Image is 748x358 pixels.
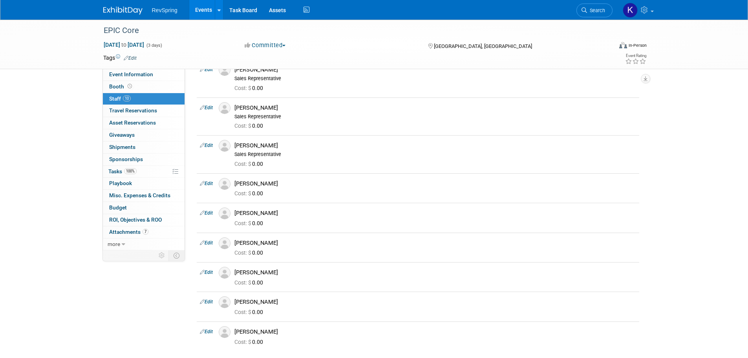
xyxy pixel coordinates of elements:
a: Giveaways [103,129,185,141]
span: more [108,241,120,247]
a: Booth [103,81,185,93]
img: Associate-Profile-5.png [219,178,230,190]
span: Cost: $ [234,85,252,91]
span: Cost: $ [234,161,252,167]
td: Personalize Event Tab Strip [155,250,169,261]
a: Playbook [103,178,185,189]
a: Search [576,4,613,17]
span: 0.00 [234,85,266,91]
div: [PERSON_NAME] [234,66,636,73]
img: Associate-Profile-5.png [219,64,230,76]
a: Edit [200,105,213,110]
span: Asset Reservations [109,119,156,126]
a: Asset Reservations [103,117,185,129]
a: Tasks100% [103,166,185,178]
a: Edit [200,299,213,305]
a: Shipments [103,141,185,153]
img: Associate-Profile-5.png [219,296,230,308]
a: Edit [200,270,213,275]
div: [PERSON_NAME] [234,180,636,187]
span: Cost: $ [234,123,252,129]
a: Edit [200,181,213,186]
span: Cost: $ [234,339,252,345]
a: Edit [124,55,137,61]
span: (3 days) [146,43,162,48]
span: Travel Reservations [109,107,157,114]
span: Booth not reserved yet [126,83,134,89]
a: Misc. Expenses & Credits [103,190,185,202]
img: Associate-Profile-5.png [219,140,230,152]
div: Sales Representative [234,75,636,82]
span: 0.00 [234,190,266,196]
span: 10 [123,95,131,101]
span: 0.00 [234,309,266,315]
div: Event Format [566,41,647,53]
img: Associate-Profile-5.png [219,237,230,249]
span: [GEOGRAPHIC_DATA], [GEOGRAPHIC_DATA] [434,43,532,49]
span: 0.00 [234,250,266,256]
a: Staff10 [103,93,185,105]
a: Sponsorships [103,154,185,165]
div: [PERSON_NAME] [234,239,636,247]
a: Edit [200,210,213,216]
a: Budget [103,202,185,214]
a: Attachments7 [103,226,185,238]
span: to [120,42,128,48]
span: 0.00 [234,123,266,129]
a: Event Information [103,69,185,81]
div: [PERSON_NAME] [234,328,636,336]
a: Travel Reservations [103,105,185,117]
span: 7 [143,229,148,235]
div: [PERSON_NAME] [234,298,636,306]
span: Staff [109,95,131,102]
span: [DATE] [DATE] [103,41,144,48]
div: EPIC Core [101,24,601,38]
div: Event Rating [625,54,646,58]
span: 0.00 [234,161,266,167]
a: Edit [200,240,213,246]
a: Edit [200,329,213,334]
img: Format-Inperson.png [619,42,627,48]
a: more [103,239,185,250]
span: Giveaways [109,132,135,138]
span: Budget [109,204,127,211]
span: 0.00 [234,339,266,345]
span: Search [587,7,605,13]
div: In-Person [628,42,647,48]
span: Cost: $ [234,220,252,226]
span: Event Information [109,71,153,77]
div: [PERSON_NAME] [234,269,636,276]
a: Edit [200,67,213,72]
img: Associate-Profile-5.png [219,102,230,114]
span: Cost: $ [234,279,252,286]
a: Edit [200,143,213,148]
span: Cost: $ [234,250,252,256]
button: Committed [242,41,289,50]
div: Sales Representative [234,114,636,120]
img: Associate-Profile-5.png [219,267,230,279]
span: 0.00 [234,279,266,286]
span: Sponsorships [109,156,143,162]
span: Cost: $ [234,309,252,315]
span: Tasks [108,168,137,174]
td: Toggle Event Tabs [168,250,185,261]
span: 100% [124,168,137,174]
img: Associate-Profile-5.png [219,207,230,219]
a: ROI, Objectives & ROO [103,214,185,226]
div: [PERSON_NAME] [234,209,636,217]
span: Booth [109,83,134,90]
span: 0.00 [234,220,266,226]
span: Attachments [109,229,148,235]
span: RevSpring [152,7,177,13]
img: ExhibitDay [103,7,143,15]
img: Kate Leitao [623,3,638,18]
span: Shipments [109,144,135,150]
span: ROI, Objectives & ROO [109,217,162,223]
img: Associate-Profile-5.png [219,326,230,338]
div: [PERSON_NAME] [234,104,636,112]
div: Sales Representative [234,151,636,158]
span: Misc. Expenses & Credits [109,192,170,198]
span: Cost: $ [234,190,252,196]
span: Playbook [109,180,132,186]
td: Tags [103,54,137,62]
